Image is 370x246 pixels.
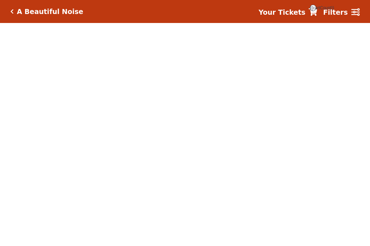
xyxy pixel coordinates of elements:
[10,9,14,14] a: Click here to go back to filters
[258,8,305,16] strong: Your Tickets
[17,8,83,16] h5: A Beautiful Noise
[323,7,360,18] a: Filters
[258,7,317,18] a: Your Tickets {{cartCount}}
[310,5,316,11] span: {{cartCount}}
[323,8,348,16] strong: Filters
